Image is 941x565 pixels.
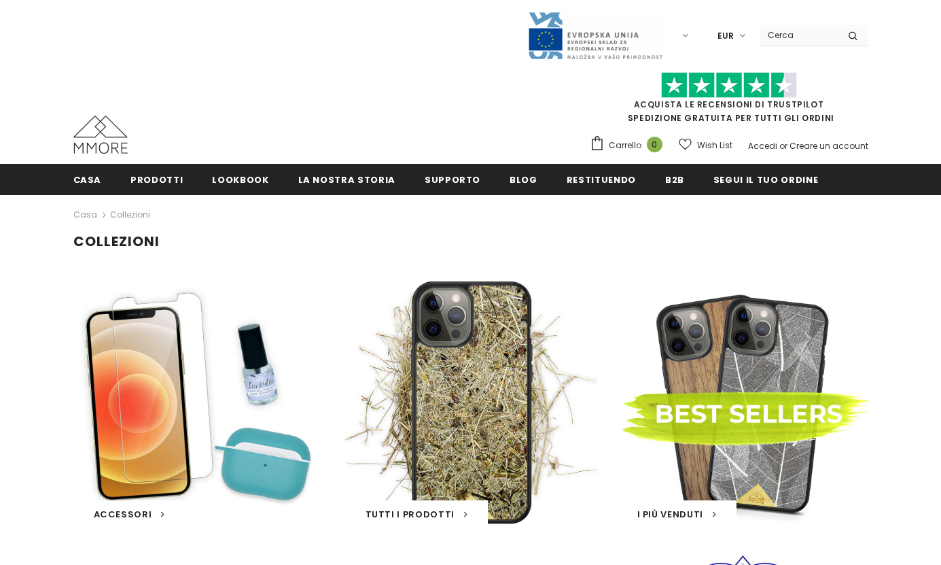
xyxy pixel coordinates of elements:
a: Restituendo [567,164,636,194]
span: supporto [425,173,480,186]
a: Prodotti [130,164,183,194]
span: Carrello [609,139,641,152]
a: B2B [665,164,684,194]
span: SPEDIZIONE GRATUITA PER TUTTI GLI ORDINI [590,78,868,124]
span: Tutti i Prodotti [366,508,455,521]
a: Wish List [679,133,732,157]
span: Prodotti [130,173,183,186]
span: 0 [647,137,662,152]
span: Collezioni [110,207,150,223]
span: I Più Venduti [637,508,703,521]
img: Fidati di Pilot Stars [661,72,797,99]
a: Tutti i Prodotti [366,508,468,521]
input: Search Site [760,25,838,45]
a: Blog [510,164,537,194]
a: Accedi [748,140,777,152]
a: Creare un account [789,140,868,152]
a: supporto [425,164,480,194]
span: Casa [73,173,102,186]
span: Segui il tuo ordine [713,173,818,186]
a: La nostra storia [298,164,395,194]
span: Restituendo [567,173,636,186]
span: Wish List [697,139,732,152]
a: Casa [73,164,102,194]
img: Javni Razpis [527,11,663,61]
span: B2B [665,173,684,186]
span: EUR [717,29,734,43]
a: Acquista le recensioni di TrustPilot [634,99,824,110]
a: Carrello 0 [590,135,669,156]
h1: Collezioni [73,233,868,250]
a: Accessori [94,508,165,521]
span: Blog [510,173,537,186]
a: Lookbook [212,164,268,194]
a: Javni Razpis [527,29,663,41]
a: I Più Venduti [637,508,717,521]
span: La nostra storia [298,173,395,186]
span: Accessori [94,508,152,521]
img: Casi MMORE [73,116,128,154]
a: Casa [73,207,97,223]
span: or [779,140,787,152]
a: Segui il tuo ordine [713,164,818,194]
span: Lookbook [212,173,268,186]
